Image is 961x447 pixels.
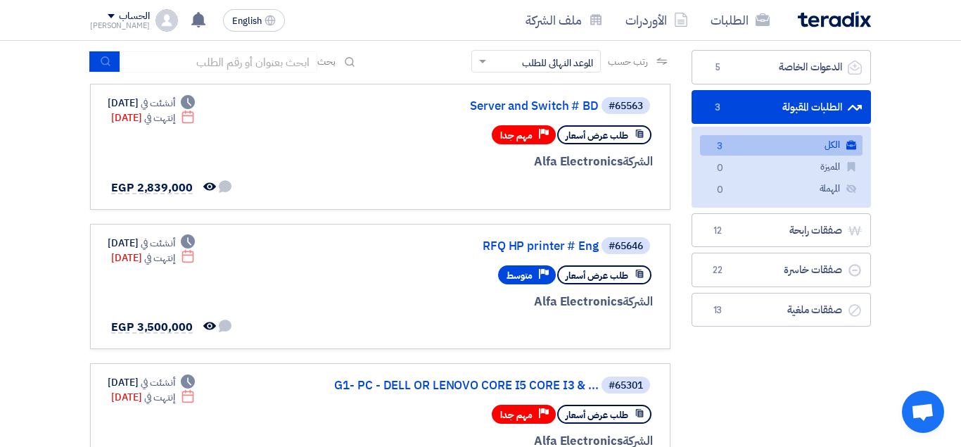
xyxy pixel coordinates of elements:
span: 0 [711,161,728,176]
a: صفقات ملغية13 [692,293,871,327]
a: صفقات خاسرة22 [692,253,871,287]
div: [DATE] [111,390,195,405]
span: أنشئت في [141,236,174,251]
a: الطلبات المقبولة3 [692,90,871,125]
a: الدعوات الخاصة5 [692,50,871,84]
a: G1- PC - DELL OR LENOVO CORE I5 CORE I3 & ... [317,379,599,392]
span: طلب عرض أسعار [566,269,628,282]
span: أنشئت في [141,96,174,111]
span: الشركة [623,153,653,170]
span: رتب حسب [608,54,648,69]
span: 3 [711,139,728,154]
span: إنتهت في [144,390,174,405]
span: EGP 3,500,000 [111,319,193,336]
a: المميزة [700,157,863,177]
a: ملف الشركة [514,4,614,37]
div: [DATE] [108,236,195,251]
a: الكل [700,135,863,156]
span: 5 [709,61,726,75]
a: المهملة [700,179,863,199]
span: EGP 2,839,000 [111,180,193,196]
a: RFQ HP printer # Eng [317,240,599,253]
input: ابحث بعنوان أو رقم الطلب [120,51,317,73]
span: الموعد النهائي للطلب [522,56,593,70]
div: Alfa Electronics [314,293,653,311]
span: English [232,16,262,26]
span: 3 [709,101,726,115]
span: 0 [711,183,728,198]
span: متوسط [507,269,533,282]
div: [DATE] [108,96,195,111]
span: مهم جدا [500,408,533,422]
div: [PERSON_NAME] [90,22,150,30]
span: أنشئت في [141,375,174,390]
span: 13 [709,303,726,317]
div: الحساب [119,11,149,23]
div: #65563 [609,101,643,111]
div: #65301 [609,381,643,391]
a: الأوردرات [614,4,699,37]
a: صفقات رابحة12 [692,213,871,248]
div: [DATE] [111,251,195,265]
span: بحث [317,54,336,69]
span: 12 [709,224,726,238]
a: Open chat [902,391,944,433]
span: إنتهت في [144,251,174,265]
span: إنتهت في [144,111,174,125]
span: الشركة [623,293,653,310]
div: #65646 [609,241,643,251]
a: Server and Switch # BD [317,100,599,113]
img: profile_test.png [155,9,178,32]
div: [DATE] [108,375,195,390]
span: طلب عرض أسعار [566,129,628,142]
div: [DATE] [111,111,195,125]
img: Teradix logo [798,11,871,27]
div: Alfa Electronics [314,153,653,171]
span: طلب عرض أسعار [566,408,628,422]
button: English [223,9,285,32]
a: الطلبات [699,4,781,37]
span: 22 [709,263,726,277]
span: مهم جدا [500,129,533,142]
